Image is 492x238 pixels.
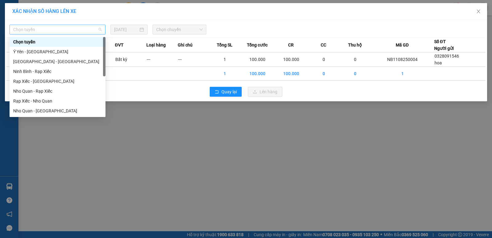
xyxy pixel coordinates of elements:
td: NB1108250004 [371,52,434,67]
div: Hà Nội - Ý Yên [10,57,105,67]
input: 11/08/2025 [114,26,138,33]
div: Nho Quan - [GEOGRAPHIC_DATA] [13,107,102,114]
span: Tổng cước [247,42,268,48]
td: --- [146,52,178,67]
td: 0 [339,67,371,81]
div: Rạp Xiếc - Ninh Bình [10,76,105,86]
div: Ninh Bình - Rạp Xiếc [13,68,102,75]
td: 1 [371,67,434,81]
button: Close [470,3,487,20]
h1: NB1108250004 [67,45,107,58]
span: close [476,9,481,14]
div: [GEOGRAPHIC_DATA] - [GEOGRAPHIC_DATA] [13,58,102,65]
td: 0 [308,67,339,81]
span: Chọn tuyến [13,25,102,34]
span: Mã GD [396,42,409,48]
li: Số 2 [PERSON_NAME], [GEOGRAPHIC_DATA] [34,15,140,23]
span: Tổng SL [217,42,232,48]
td: 100.000 [274,67,308,81]
span: CC [321,42,326,48]
div: Chọn tuyến [13,38,102,45]
button: rollbackQuay lại [210,87,242,97]
span: CR [288,42,294,48]
span: Thu hộ [348,42,362,48]
div: Ý Yên - Hà Nội [10,47,105,57]
button: uploadLên hàng [248,87,282,97]
div: Nho Quan - Rạp Xiếc [10,86,105,96]
b: Gửi khách hàng [58,32,115,39]
span: 0328091546 [434,54,459,58]
span: Ghi chú [178,42,192,48]
div: Ninh Bình - Rạp Xiếc [10,67,105,76]
b: Duy Khang Limousine [50,7,124,15]
span: hoa [434,60,442,65]
span: rollback [215,90,219,95]
span: Loại hàng [146,42,166,48]
div: Rạp Xiếc - Nho Quan [13,98,102,104]
div: Chọn tuyến [10,37,105,47]
td: 100.000 [274,52,308,67]
td: 100.000 [240,67,274,81]
div: Rạp Xiếc - [GEOGRAPHIC_DATA] [13,78,102,85]
td: 0 [308,52,339,67]
div: Nho Quan - Hà Nội [10,106,105,116]
td: 1 [209,67,240,81]
div: Rạp Xiếc - Nho Quan [10,96,105,106]
b: GỬI : Văn phòng [GEOGRAPHIC_DATA] [8,45,64,86]
span: Quay lại [221,88,237,95]
span: XÁC NHẬN SỐ HÀNG LÊN XE [12,8,76,14]
div: Số ĐT Người gửi [434,38,454,52]
td: 0 [339,52,371,67]
div: Nho Quan - Rạp Xiếc [13,88,102,95]
td: 100.000 [240,52,274,67]
span: ĐVT [115,42,124,48]
img: logo.jpg [8,8,38,38]
td: --- [178,52,209,67]
td: Bất kỳ [115,52,146,67]
td: 1 [209,52,240,67]
li: Hotline: 19003086 [34,23,140,30]
div: Ý Yên - [GEOGRAPHIC_DATA] [13,48,102,55]
span: Chọn chuyến [156,25,203,34]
